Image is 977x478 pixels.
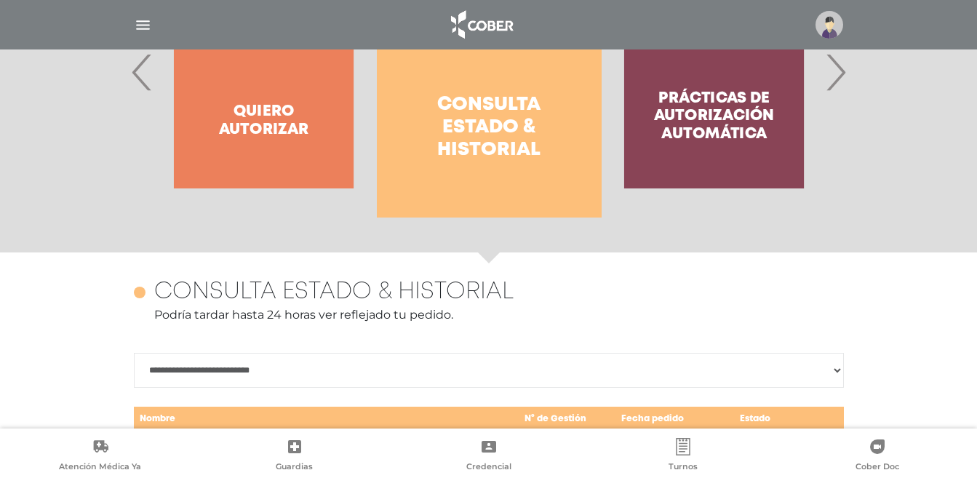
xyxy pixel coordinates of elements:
td: Nombre [134,406,519,433]
span: Atención Médica Ya [59,461,141,474]
span: Turnos [669,461,698,474]
a: Turnos [586,438,780,475]
span: Guardias [276,461,313,474]
p: Podría tardar hasta 24 horas ver reflejado tu pedido. [134,306,844,324]
span: Previous [128,33,156,111]
td: Fecha pedido [615,406,713,433]
img: profile-placeholder.svg [816,11,843,39]
img: Cober_menu-lines-white.svg [134,16,152,34]
span: Credencial [466,461,511,474]
td: N° de Gestión [519,406,615,433]
img: logo_cober_home-white.png [443,7,519,42]
h4: Consulta estado & historial [154,279,514,306]
a: Atención Médica Ya [3,438,197,475]
a: Guardias [197,438,391,475]
a: Credencial [391,438,586,475]
a: Cober Doc [780,438,974,475]
span: Cober Doc [856,461,899,474]
td: Estado [713,406,798,433]
h4: Consulta estado & historial [403,94,575,162]
span: Next [821,33,850,111]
